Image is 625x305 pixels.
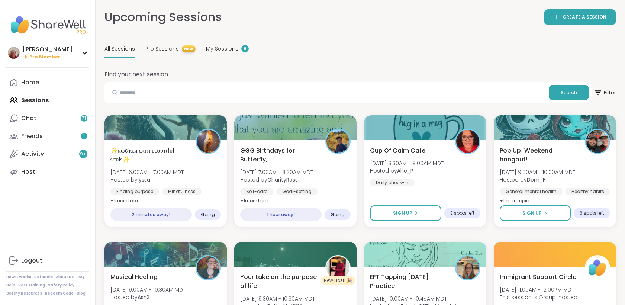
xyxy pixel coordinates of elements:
span: My Sessions [206,45,238,53]
span: [DATE] 8:30AM - 9:00AM MDT [370,160,444,167]
span: 9 + [80,151,86,157]
span: Hosted by [500,176,575,183]
span: Sign Up [393,210,412,216]
span: Hosted by [240,176,313,183]
span: This session is Group-hosted [500,293,577,301]
div: Daily check-in [370,179,415,186]
button: Sign Up [500,205,571,221]
img: Ash3 [197,256,220,279]
span: Search [561,89,577,96]
button: Sign Up [370,205,441,221]
div: Chat [21,114,36,122]
span: [DATE] 9:00AM - 10:00AM MDT [500,168,575,176]
span: [DATE] 6:00AM - 7:00AM MDT [110,168,184,176]
a: Blog [77,291,86,296]
img: Dom_F [586,130,609,153]
div: Friends [21,132,43,140]
div: General mental health [500,188,563,195]
a: Friends1 [6,127,89,145]
div: [PERSON_NAME] [23,45,73,54]
span: NEW [182,45,196,52]
b: lyssa [138,176,150,183]
span: Sign Up [522,210,542,216]
span: Filter [593,84,616,102]
span: 71 [82,115,86,122]
span: Pop Up! Weekend hangout! [500,146,577,164]
span: Cup Of Calm Cafe [370,146,425,155]
span: Your take on the purpose of life [240,273,317,290]
div: New Host! 🎉 [321,276,355,285]
img: ShareWell Nav Logo [6,12,89,38]
span: All Sessions [104,45,135,53]
div: 1 hour away! [240,208,322,221]
a: How It Works [6,274,31,280]
span: Pro Member [29,54,60,60]
span: Hosted by [370,167,444,174]
span: [DATE] 9:30AM - 10:30AM MDT [240,295,315,302]
h2: Find your next session [104,70,168,79]
img: CharityRoss [326,130,349,153]
h2: Upcoming Sessions [104,9,222,26]
a: Help [6,283,15,288]
div: Self-care [240,188,273,195]
div: Finding purpose [110,188,159,195]
span: Immigrant Support Circle [500,273,576,282]
span: Hosted by [110,293,186,301]
div: Host [21,168,35,176]
b: CharityRoss [267,176,298,183]
b: Allie_P [397,167,413,174]
b: Ash3 [138,293,150,301]
div: 2 minutes away! [110,208,192,221]
div: Goal-setting [276,188,318,195]
div: Home [21,78,39,87]
button: Search [549,85,589,100]
a: Safety Policy [48,283,74,288]
b: Dom_F [527,176,545,183]
a: About Us [56,274,74,280]
a: Referrals [34,274,53,280]
span: EFT Tapping [DATE] Practice [370,273,447,290]
img: dodi [8,47,20,59]
a: Activity9+ [6,145,89,163]
div: Healthy habits [566,188,610,195]
a: Host Training [18,283,45,288]
span: [DATE] 10:00AM - 10:45AM MDT [370,295,460,302]
span: ✨αωaкєи ωιтн вєαυтιfυℓ ѕσυℓѕ✨ [110,146,187,164]
div: 8 [241,45,249,52]
span: [DATE] 7:00AM - 8:30AM MDT [240,168,313,176]
a: Logout [6,252,89,270]
button: Filter [593,82,616,103]
img: Allie_P [456,130,479,153]
div: Logout [21,257,42,265]
span: 1 [83,133,85,139]
img: Betterlife1998 [326,256,349,279]
img: Jill_LadyOfTheMountain [456,256,479,279]
a: CREATE A SESSION [544,9,616,25]
a: Redeem Code [45,291,74,296]
a: Home [6,74,89,91]
span: 6 spots left [580,210,604,216]
a: Host [6,163,89,181]
a: Safety Resources [6,291,42,296]
span: Hosted by [110,176,184,183]
a: FAQ [77,274,84,280]
a: Chat71 [6,109,89,127]
div: Activity [21,150,44,158]
span: Pro Sessions [145,45,179,53]
span: Musical Healing [110,273,158,282]
span: GGG Birthdays for Butterfly, [PERSON_NAME] and [PERSON_NAME] [240,146,317,164]
span: 3 spots left [450,210,474,216]
span: [DATE] 11:00AM - 12:00PM MDT [500,286,577,293]
span: Going [201,212,215,218]
img: ShareWell [586,256,609,279]
img: lyssa [197,130,220,153]
span: CREATE A SESSION [563,14,606,20]
span: [DATE] 9:00AM - 10:30AM MDT [110,286,186,293]
div: Mindfulness [162,188,202,195]
span: Going [331,212,345,218]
